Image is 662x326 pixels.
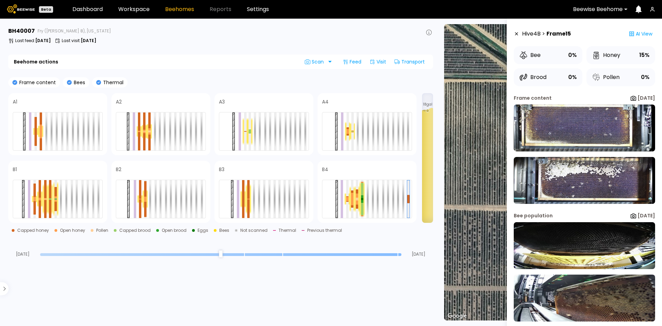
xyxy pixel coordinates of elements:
div: Bees [219,228,229,233]
b: Beehome actions [14,59,58,64]
h4: A4 [322,99,329,104]
h4: A1 [13,99,17,104]
h3: BH 40007 [8,28,35,34]
h4: B1 [13,167,17,172]
div: Capped brood [119,228,151,233]
div: 0% [568,72,577,82]
div: Thermal [279,228,296,233]
b: [DATE] [638,212,655,219]
div: Beta [39,6,53,13]
b: [DATE] [81,38,96,43]
div: Capped honey [17,228,49,233]
a: Settings [247,7,269,12]
p: Bees [72,80,85,85]
a: Open this area in Google Maps (opens a new window) [446,312,469,320]
p: Last visit : [62,39,96,43]
div: Pollen [96,228,108,233]
b: [DATE] [638,95,655,101]
div: 0% [641,72,650,82]
a: Beehomes [165,7,194,12]
div: Frame content [514,95,552,102]
img: 20250928_162604_-0700-b-2693-front-40007-XXXXxuxt.jpg [514,222,655,269]
p: Last feed : [15,39,51,43]
div: Hive 4 B > [522,27,571,41]
div: 0% [568,50,577,60]
div: Bee population [514,212,553,219]
div: Transport [392,56,428,67]
img: 20250928_162604_-0700-b-2693-back-40007-XXXXxuxt.jpg [514,275,655,322]
h4: B2 [116,167,121,172]
h4: B3 [219,167,224,172]
img: 20250928_163534-b-2693.21-back-40007-XXXXxuxt.jpg [514,157,655,204]
a: Workspace [118,7,150,12]
span: Scan [305,59,326,65]
div: Open honey [60,228,85,233]
h4: A2 [116,99,122,104]
div: Feed [340,56,364,67]
p: Thermal [101,80,123,85]
div: Visit [367,56,389,67]
div: Previous thermal [307,228,342,233]
div: AI View [626,27,655,41]
span: [DATE] [8,252,37,256]
img: Beewise logo [7,4,35,13]
img: 20250928_163534-b-2693.21-front-40007-XXXXxuxt.jpg [514,105,655,151]
span: 18 gal [423,103,432,106]
strong: Frame 15 [546,30,571,38]
h4: B4 [322,167,328,172]
div: Bee [519,51,541,59]
div: Not scanned [240,228,268,233]
h4: A3 [219,99,225,104]
b: [DATE] [35,38,51,43]
span: Fry ([PERSON_NAME] 8), [US_STATE] [38,29,111,33]
div: Open brood [162,228,187,233]
span: [DATE] [404,252,433,256]
div: 15% [639,50,650,60]
div: Pollen [592,73,620,81]
img: Google [446,312,469,320]
p: Frame content [17,80,56,85]
a: Dashboard [72,7,103,12]
div: Honey [592,51,620,59]
div: Brood [519,73,546,81]
div: Eggs [198,228,208,233]
span: Reports [210,7,231,12]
